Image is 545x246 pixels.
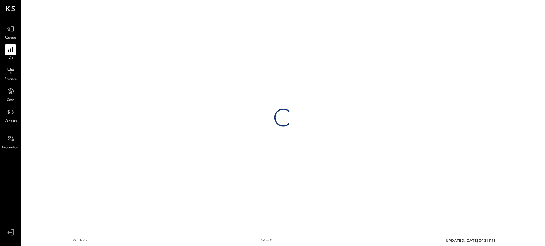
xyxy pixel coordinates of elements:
[7,98,14,103] span: Cash
[5,35,16,41] span: Queue
[446,238,495,243] span: UPDATED: [DATE] 04:31 PM
[0,86,21,103] a: Cash
[71,238,88,243] div: 139 items
[0,133,21,150] a: Accountant
[2,145,20,150] span: Accountant
[4,77,17,82] span: Balance
[0,23,21,41] a: Queue
[7,56,14,61] span: P&L
[0,65,21,82] a: Balance
[261,238,272,243] div: v 4.33.0
[4,118,17,124] span: Vendors
[0,106,21,124] a: Vendors
[0,44,21,61] a: P&L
